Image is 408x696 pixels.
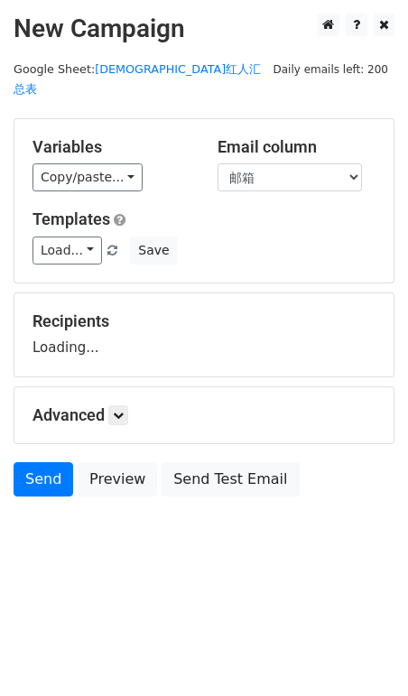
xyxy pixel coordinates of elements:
[130,237,177,264] button: Save
[32,311,376,331] h5: Recipients
[32,311,376,358] div: Loading...
[32,163,143,191] a: Copy/paste...
[14,62,261,97] a: [DEMOGRAPHIC_DATA]红人汇总表
[266,62,394,76] a: Daily emails left: 200
[32,209,110,228] a: Templates
[78,462,157,496] a: Preview
[14,462,73,496] a: Send
[14,14,394,44] h2: New Campaign
[266,60,394,79] span: Daily emails left: 200
[14,62,261,97] small: Google Sheet:
[218,137,376,157] h5: Email column
[32,405,376,425] h5: Advanced
[162,462,299,496] a: Send Test Email
[32,237,102,264] a: Load...
[32,137,190,157] h5: Variables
